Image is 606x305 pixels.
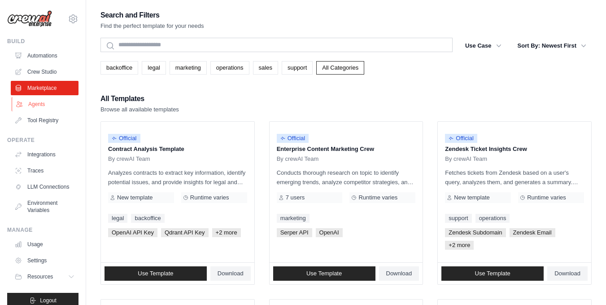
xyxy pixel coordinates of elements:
h2: Search and Filters [100,9,204,22]
button: Sort By: Newest First [512,38,592,54]
p: Enterprise Content Marketing Crew [277,145,416,154]
p: Fetches tickets from Zendesk based on a user's query, analyzes them, and generates a summary. Out... [445,168,584,187]
a: backoffice [131,214,164,223]
span: By crewAI Team [445,155,487,163]
span: Logout [40,297,57,304]
div: Operate [7,137,78,144]
span: Official [277,134,309,143]
span: Download [554,270,580,277]
span: Qdrant API Key [161,228,209,237]
a: Environment Variables [11,196,78,217]
span: OpenAI API Key [108,228,157,237]
a: Automations [11,49,78,63]
span: +2 more [445,241,474,250]
a: Use Template [273,266,375,281]
span: Zendesk Subdomain [445,228,506,237]
p: Zendesk Ticket Insights Crew [445,145,584,154]
a: Agents [12,97,79,111]
a: LLM Connections [11,180,78,194]
a: Traces [11,164,78,178]
span: Zendesk Email [510,228,555,237]
span: Download [386,270,412,277]
div: Manage [7,226,78,234]
span: New template [454,194,489,201]
span: Official [445,134,477,143]
button: Resources [11,270,78,284]
a: backoffice [100,61,138,75]
span: Runtime varies [527,194,566,201]
a: support [282,61,313,75]
span: Download [218,270,244,277]
a: Download [379,266,419,281]
a: Marketplace [11,81,78,95]
span: Use Template [138,270,173,277]
a: Download [210,266,251,281]
a: Usage [11,237,78,252]
span: New template [117,194,153,201]
h2: All Templates [100,93,179,105]
span: Runtime varies [190,194,229,201]
p: Browse all available templates [100,105,179,114]
a: operations [475,214,510,223]
p: Contract Analysis Template [108,145,247,154]
a: Integrations [11,147,78,162]
span: OpenAI [316,228,343,237]
span: 7 users [286,194,305,201]
span: Resources [27,273,53,280]
a: Tool Registry [11,113,78,128]
span: Use Template [306,270,342,277]
span: +2 more [212,228,241,237]
a: Use Template [105,266,207,281]
a: legal [142,61,166,75]
a: operations [210,61,249,75]
button: Use Case [460,38,507,54]
span: Use Template [475,270,510,277]
span: Serper API [277,228,312,237]
a: legal [108,214,127,223]
a: support [445,214,471,223]
div: Build [7,38,78,45]
a: Crew Studio [11,65,78,79]
p: Find the perfect template for your needs [100,22,204,31]
a: marketing [277,214,310,223]
p: Analyzes contracts to extract key information, identify potential issues, and provide insights fo... [108,168,247,187]
a: Settings [11,253,78,268]
a: Download [547,266,588,281]
a: Use Template [441,266,544,281]
span: By crewAI Team [108,155,150,163]
a: All Categories [316,61,364,75]
span: Runtime varies [358,194,397,201]
span: By crewAI Team [277,155,319,163]
span: Official [108,134,140,143]
img: Logo [7,10,52,27]
a: marketing [170,61,207,75]
a: sales [253,61,278,75]
p: Conducts thorough research on topic to identify emerging trends, analyze competitor strategies, a... [277,168,416,187]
